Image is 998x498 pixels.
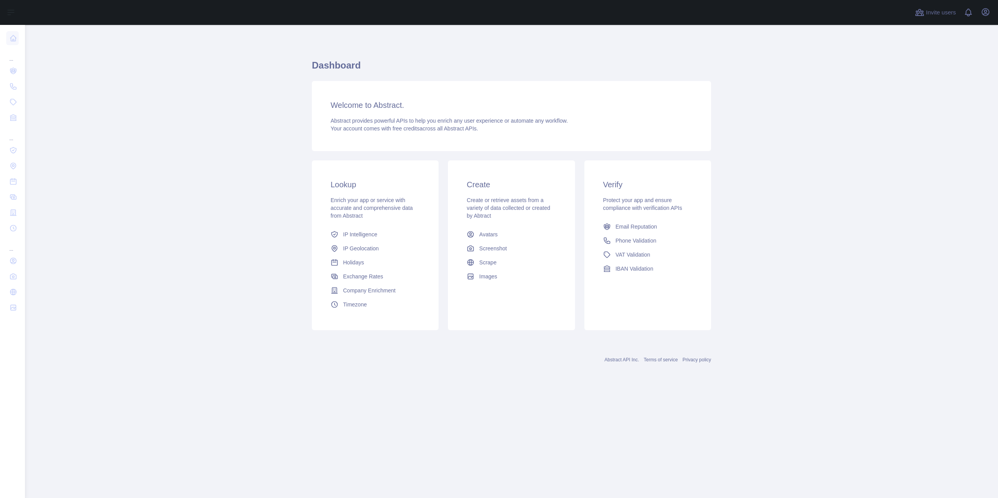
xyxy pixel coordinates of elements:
h3: Create [467,179,556,190]
a: Abstract API Inc. [605,357,639,363]
span: IP Intelligence [343,231,377,238]
span: Email Reputation [616,223,657,231]
a: Exchange Rates [327,269,423,283]
span: Abstract provides powerful APIs to help you enrich any user experience or automate any workflow. [331,118,568,124]
a: IP Intelligence [327,227,423,241]
div: ... [6,126,19,142]
h3: Welcome to Abstract. [331,100,692,111]
span: Phone Validation [616,237,656,245]
span: Create or retrieve assets from a variety of data collected or created by Abtract [467,197,550,219]
span: Exchange Rates [343,273,383,280]
span: Enrich your app or service with accurate and comprehensive data from Abstract [331,197,413,219]
a: IP Geolocation [327,241,423,255]
a: Email Reputation [600,220,695,234]
a: Terms of service [644,357,678,363]
span: Company Enrichment [343,287,396,294]
a: VAT Validation [600,248,695,262]
span: free credits [393,125,419,132]
span: Scrape [479,259,496,266]
h3: Lookup [331,179,420,190]
a: Company Enrichment [327,283,423,297]
span: Timezone [343,301,367,308]
span: Avatars [479,231,497,238]
a: Timezone [327,297,423,311]
a: Scrape [464,255,559,269]
a: IBAN Validation [600,262,695,276]
div: ... [6,237,19,252]
span: Images [479,273,497,280]
a: Avatars [464,227,559,241]
a: Screenshot [464,241,559,255]
span: VAT Validation [616,251,650,259]
div: ... [6,47,19,62]
a: Privacy policy [683,357,711,363]
span: IP Geolocation [343,245,379,252]
span: Screenshot [479,245,507,252]
span: Protect your app and ensure compliance with verification APIs [603,197,682,211]
a: Holidays [327,255,423,269]
span: IBAN Validation [616,265,653,273]
span: Your account comes with across all Abstract APIs. [331,125,478,132]
span: Holidays [343,259,364,266]
span: Invite users [926,8,956,17]
h1: Dashboard [312,59,711,78]
a: Phone Validation [600,234,695,248]
a: Images [464,269,559,283]
button: Invite users [913,6,957,19]
h3: Verify [603,179,692,190]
